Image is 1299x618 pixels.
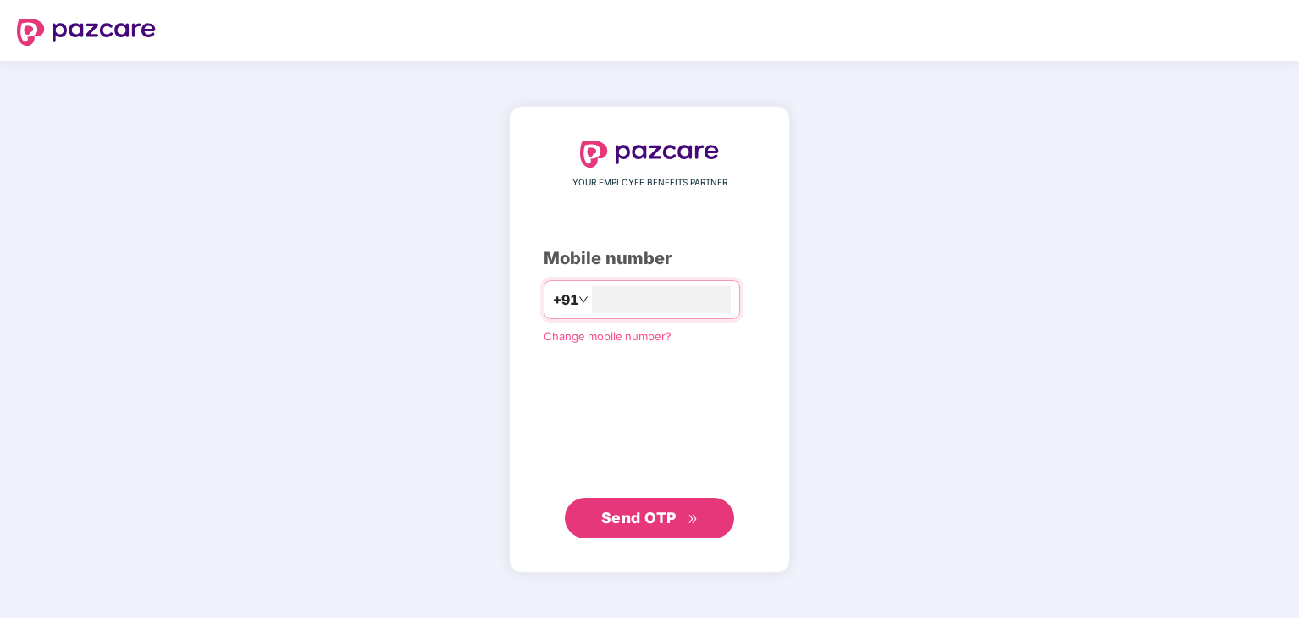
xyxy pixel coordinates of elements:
[544,246,755,272] div: Mobile number
[565,498,734,538] button: Send OTPdouble-right
[578,295,589,305] span: down
[572,176,727,190] span: YOUR EMPLOYEE BENEFITS PARTNER
[601,509,677,527] span: Send OTP
[688,514,699,525] span: double-right
[553,290,578,311] span: +91
[17,19,156,46] img: logo
[544,329,672,343] a: Change mobile number?
[580,141,719,168] img: logo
